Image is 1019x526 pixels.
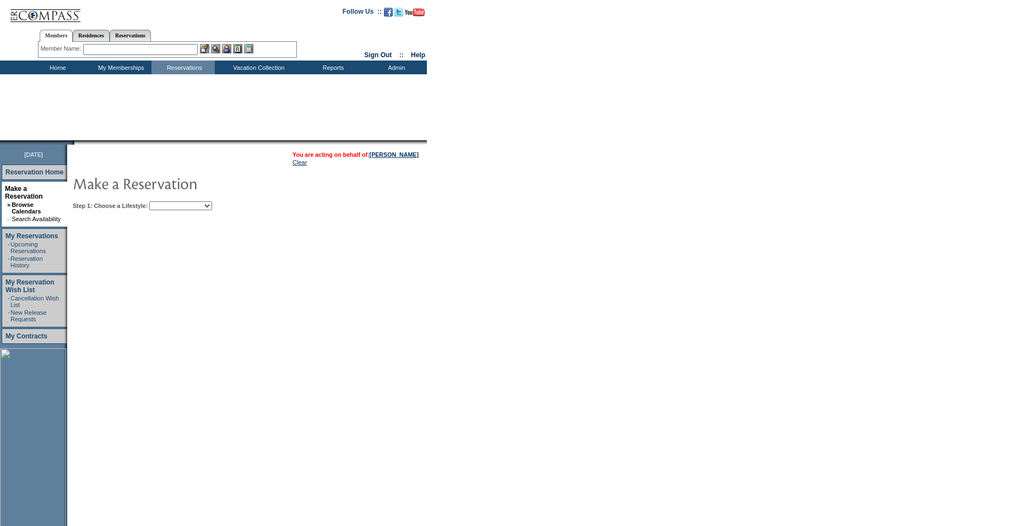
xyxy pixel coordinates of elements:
span: You are acting on behalf of: [292,151,419,158]
a: My Reservation Wish List [6,278,55,294]
img: promoShadowLeftCorner.gif [71,140,74,145]
a: Reservations [110,30,151,41]
img: Become our fan on Facebook [384,8,393,17]
a: Cancellation Wish List [10,295,59,308]
td: · [8,255,9,269]
span: :: [399,51,404,59]
a: Clear [292,159,307,166]
td: · [8,295,9,308]
td: Follow Us :: [343,7,382,20]
a: Browse Calendars [12,201,41,215]
a: [PERSON_NAME] [370,151,419,158]
a: Help [411,51,425,59]
td: My Memberships [88,61,151,74]
td: Home [25,61,88,74]
a: Search Availability [12,216,61,222]
a: Sign Out [364,51,392,59]
img: Reservations [233,44,242,53]
a: New Release Requests [10,309,46,322]
b: Step 1: Choose a Lifestyle: [73,202,148,209]
img: View [211,44,220,53]
img: blank.gif [74,140,75,145]
a: Reservation Home [6,168,63,176]
a: Reservation History [10,255,43,269]
a: Residences [73,30,110,41]
a: Become our fan on Facebook [384,11,393,18]
img: b_edit.gif [200,44,209,53]
span: [DATE] [24,151,43,158]
img: Follow us on Twitter [394,8,403,17]
a: Follow us on Twitter [394,11,403,18]
td: Admin [364,61,427,74]
img: Impersonate [222,44,231,53]
a: Make a Reservation [5,185,43,200]
img: Subscribe to our YouTube Channel [405,8,425,17]
div: Member Name: [41,44,83,53]
a: My Contracts [6,332,47,340]
a: My Reservations [6,232,58,240]
a: Upcoming Reservations [10,241,46,254]
a: Subscribe to our YouTube Channel [405,11,425,18]
img: pgTtlMakeReservation.gif [73,172,293,194]
td: · [7,216,10,222]
td: · [8,241,9,254]
b: » [7,201,10,208]
td: Reservations [151,61,215,74]
td: Reports [300,61,364,74]
a: Members [40,30,73,42]
td: · [8,309,9,322]
img: b_calculator.gif [244,44,253,53]
td: Vacation Collection [215,61,300,74]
